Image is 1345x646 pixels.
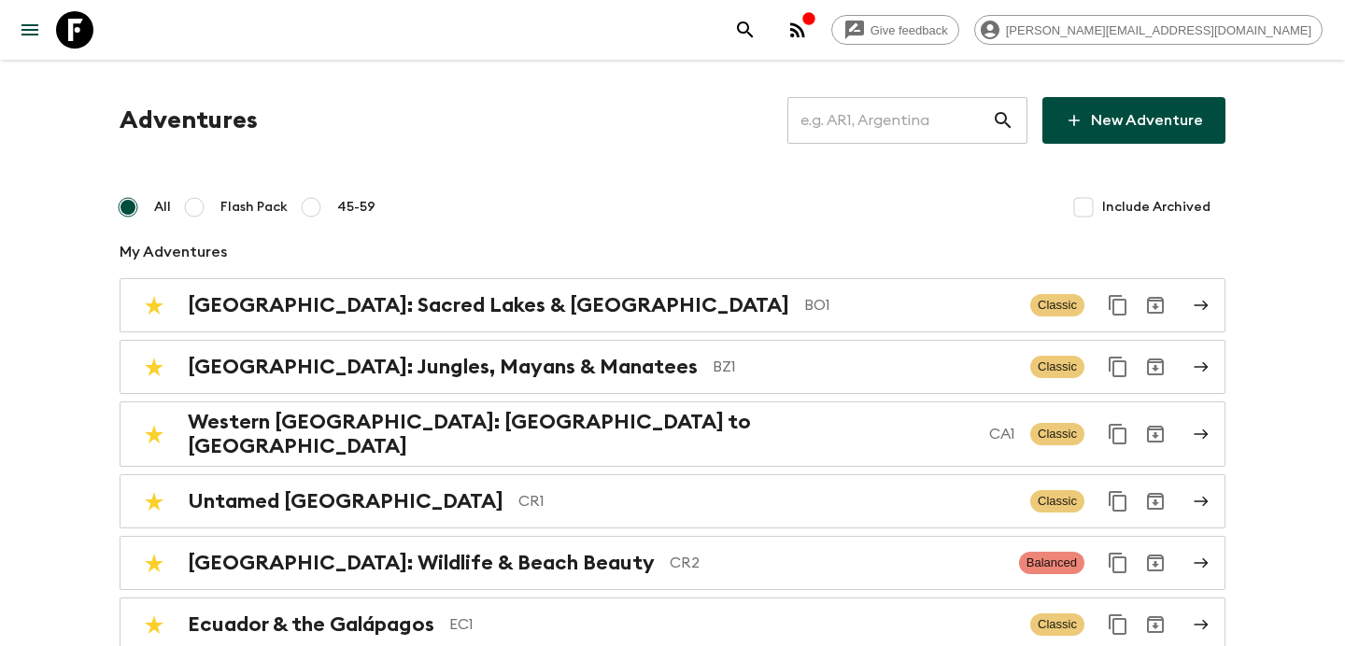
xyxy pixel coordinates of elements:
a: [GEOGRAPHIC_DATA]: Jungles, Mayans & ManateesBZ1ClassicDuplicate for 45-59Archive [120,340,1225,394]
a: Western [GEOGRAPHIC_DATA]: [GEOGRAPHIC_DATA] to [GEOGRAPHIC_DATA]CA1ClassicDuplicate for 45-59Arc... [120,401,1225,467]
span: Classic [1030,294,1084,316]
button: Duplicate for 45-59 [1099,544,1137,582]
button: Duplicate for 45-59 [1099,287,1137,324]
span: Flash Pack [220,198,288,217]
span: Classic [1030,613,1084,636]
a: [GEOGRAPHIC_DATA]: Wildlife & Beach BeautyCR2BalancedDuplicate for 45-59Archive [120,536,1225,590]
a: Untamed [GEOGRAPHIC_DATA]CR1ClassicDuplicate for 45-59Archive [120,474,1225,528]
p: EC1 [449,613,1015,636]
span: Give feedback [860,23,958,37]
button: Archive [1137,415,1174,453]
button: Duplicate for 45-59 [1099,415,1137,453]
a: New Adventure [1042,97,1225,144]
div: [PERSON_NAME][EMAIL_ADDRESS][DOMAIN_NAME] [974,15,1323,45]
button: Duplicate for 45-59 [1099,483,1137,520]
span: Balanced [1019,552,1084,574]
span: Classic [1030,490,1084,513]
h2: [GEOGRAPHIC_DATA]: Jungles, Mayans & Manatees [188,355,698,379]
p: CA1 [989,423,1015,445]
p: BO1 [804,294,1015,316]
span: Classic [1030,356,1084,378]
h2: [GEOGRAPHIC_DATA]: Wildlife & Beach Beauty [188,551,655,575]
span: Include Archived [1102,198,1210,217]
h2: Western [GEOGRAPHIC_DATA]: [GEOGRAPHIC_DATA] to [GEOGRAPHIC_DATA] [188,410,974,458]
button: menu [11,11,49,49]
button: Archive [1137,348,1174,386]
button: Duplicate for 45-59 [1099,606,1137,643]
h2: Ecuador & the Galápagos [188,612,434,637]
h1: Adventures [120,102,258,139]
p: My Adventures [120,241,1225,263]
input: e.g. AR1, Argentina [787,94,992,147]
button: Archive [1137,287,1174,324]
h2: [GEOGRAPHIC_DATA]: Sacred Lakes & [GEOGRAPHIC_DATA] [188,293,789,317]
span: All [154,198,171,217]
span: Classic [1030,423,1084,445]
p: BZ1 [713,356,1015,378]
p: CR2 [670,552,1004,574]
button: search adventures [727,11,764,49]
button: Archive [1137,544,1174,582]
a: [GEOGRAPHIC_DATA]: Sacred Lakes & [GEOGRAPHIC_DATA]BO1ClassicDuplicate for 45-59Archive [120,278,1225,332]
button: Archive [1137,483,1174,520]
span: [PERSON_NAME][EMAIL_ADDRESS][DOMAIN_NAME] [996,23,1322,37]
p: CR1 [518,490,1015,513]
button: Duplicate for 45-59 [1099,348,1137,386]
button: Archive [1137,606,1174,643]
h2: Untamed [GEOGRAPHIC_DATA] [188,489,503,513]
span: 45-59 [337,198,375,217]
a: Give feedback [831,15,959,45]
